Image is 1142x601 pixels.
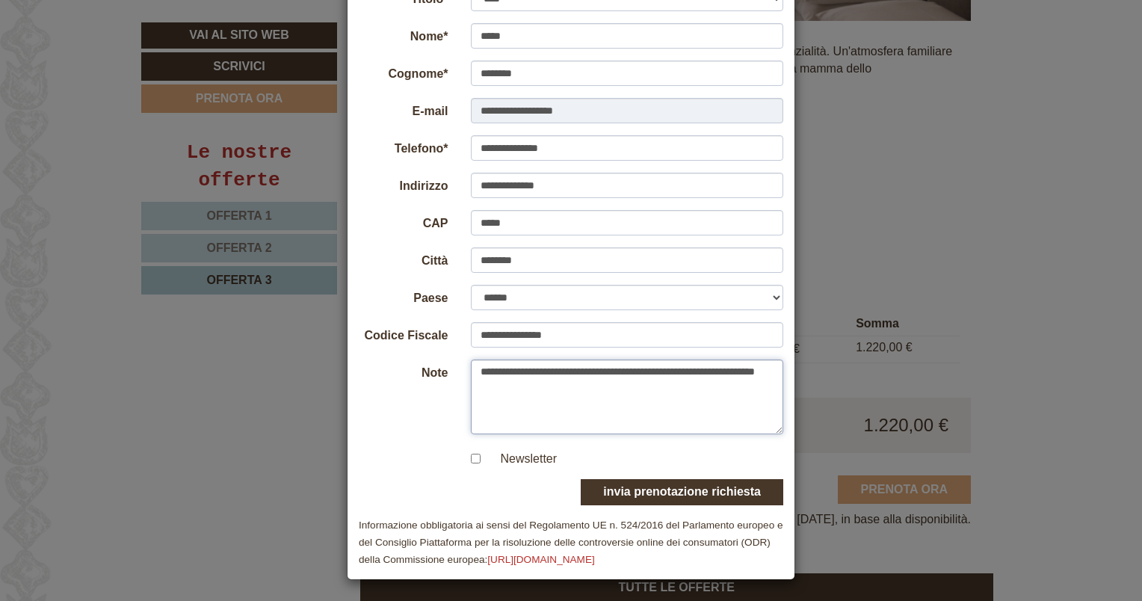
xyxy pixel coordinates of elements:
[348,23,460,46] label: Nome*
[486,451,558,468] label: Newsletter
[348,322,460,345] label: Codice Fiscale
[348,247,460,270] label: Città
[348,61,460,83] label: Cognome*
[348,210,460,232] label: CAP
[487,554,595,565] a: [URL][DOMAIN_NAME]
[359,520,783,565] small: Informazione obbligatoria ai sensi del Regolamento UE n. 524/2016 del Parlamento europeo e del Co...
[348,360,460,382] label: Note
[348,285,460,307] label: Paese
[581,479,783,505] button: invia prenotazione richiesta
[348,98,460,120] label: E-mail
[348,173,460,195] label: Indirizzo
[348,135,460,158] label: Telefono*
